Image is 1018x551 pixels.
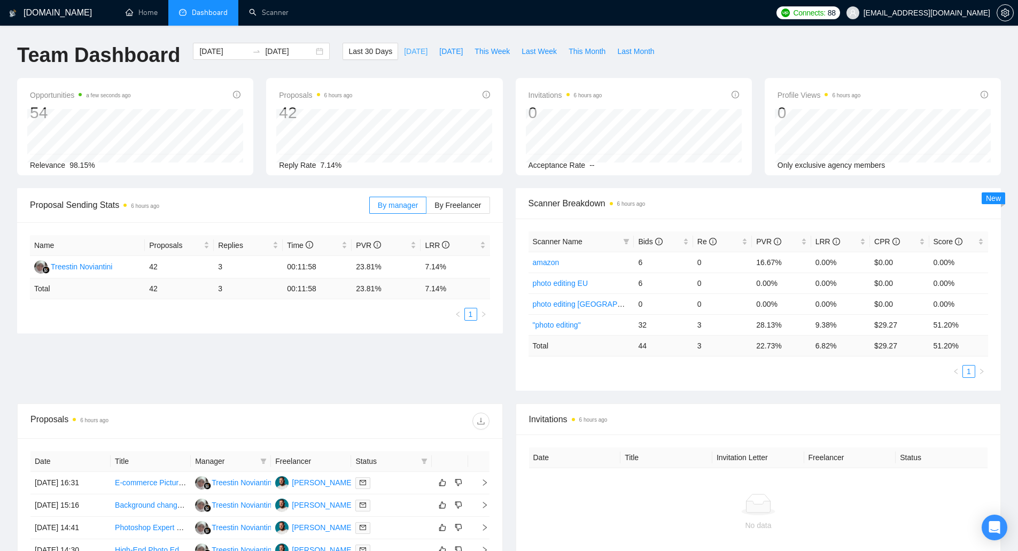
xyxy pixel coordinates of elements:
span: right [480,311,487,317]
td: [DATE] 16:31 [30,472,111,494]
button: left [950,365,962,378]
td: $0.00 [870,293,929,314]
button: [DATE] [433,43,469,60]
th: Status [896,447,988,468]
td: 0.00% [811,273,870,293]
a: setting [997,9,1014,17]
span: info-circle [655,238,663,245]
button: like [436,476,449,489]
img: logo [9,5,17,22]
span: filter [621,234,632,250]
span: This Week [475,45,510,57]
span: Acceptance Rate [529,161,586,169]
span: info-circle [981,91,988,98]
button: right [975,365,988,378]
td: 28.13% [752,314,811,335]
span: Profile Views [778,89,861,102]
span: info-circle [233,91,240,98]
span: This Month [569,45,605,57]
img: SN [275,521,289,534]
td: 0 [693,252,752,273]
td: 0 [693,273,752,293]
span: right [978,368,985,375]
a: SN[PERSON_NAME] [275,478,353,486]
a: E-commerce Picture Editing for Clothing [115,478,248,487]
th: Date [30,451,111,472]
div: 42 [279,103,352,123]
div: Open Intercom Messenger [982,515,1007,540]
span: info-circle [374,241,381,249]
td: 0.00% [811,252,870,273]
td: E-commerce Picture Editing for Clothing [111,472,191,494]
td: $0.00 [870,252,929,273]
time: 6 hours ago [131,203,159,209]
span: dislike [455,478,462,487]
a: 1 [465,308,477,320]
th: Freelancer [271,451,351,472]
span: like [439,501,446,509]
div: [PERSON_NAME] [292,499,353,511]
span: right [472,501,488,509]
span: user [849,9,857,17]
td: 51.20 % [929,335,988,356]
li: Previous Page [950,365,962,378]
td: Total [30,278,145,299]
span: filter [260,458,267,464]
button: like [436,521,449,534]
span: info-circle [306,241,313,249]
td: 51.20% [929,314,988,335]
span: Status [355,455,416,467]
a: Photoshop Expert Needed for Product Image Editing [115,523,289,532]
img: gigradar-bm.png [42,266,50,274]
td: $29.27 [870,314,929,335]
input: End date [265,45,314,57]
span: filter [421,458,428,464]
button: This Week [469,43,516,60]
time: 6 hours ago [617,201,646,207]
td: 42 [145,256,214,278]
span: Last 30 Days [348,45,392,57]
td: $ 29.27 [870,335,929,356]
button: Last 30 Days [343,43,398,60]
span: dislike [455,501,462,509]
li: 1 [962,365,975,378]
li: Next Page [975,365,988,378]
span: Relevance [30,161,65,169]
img: SN [275,476,289,490]
a: amazon [533,258,559,267]
span: setting [997,9,1013,17]
div: [PERSON_NAME] [292,522,353,533]
td: Total [529,335,634,356]
span: Bids [638,237,662,246]
span: info-circle [955,238,962,245]
span: Proposals [279,89,352,102]
a: homeHome [126,8,158,17]
button: left [452,308,464,321]
span: Proposals [149,239,201,251]
span: Scanner Name [533,237,582,246]
img: TN [195,521,208,534]
div: No data [538,519,980,531]
button: Last Month [611,43,660,60]
time: 6 hours ago [574,92,602,98]
th: Freelancer [804,447,896,468]
span: info-circle [732,91,739,98]
td: 00:11:58 [283,278,352,299]
span: info-circle [483,91,490,98]
td: 0.00% [752,273,811,293]
td: 7.14 % [421,278,489,299]
td: 0.00% [929,273,988,293]
span: [DATE] [439,45,463,57]
div: 0 [778,103,861,123]
td: $0.00 [870,273,929,293]
h1: Team Dashboard [17,43,180,68]
time: 6 hours ago [80,417,108,423]
button: dislike [452,521,465,534]
td: 7.14% [421,256,489,278]
a: 1 [963,366,975,377]
span: Opportunities [30,89,131,102]
span: By Freelancer [434,201,481,209]
span: Scanner Breakdown [529,197,989,210]
th: Replies [214,235,283,256]
span: Dashboard [192,8,228,17]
